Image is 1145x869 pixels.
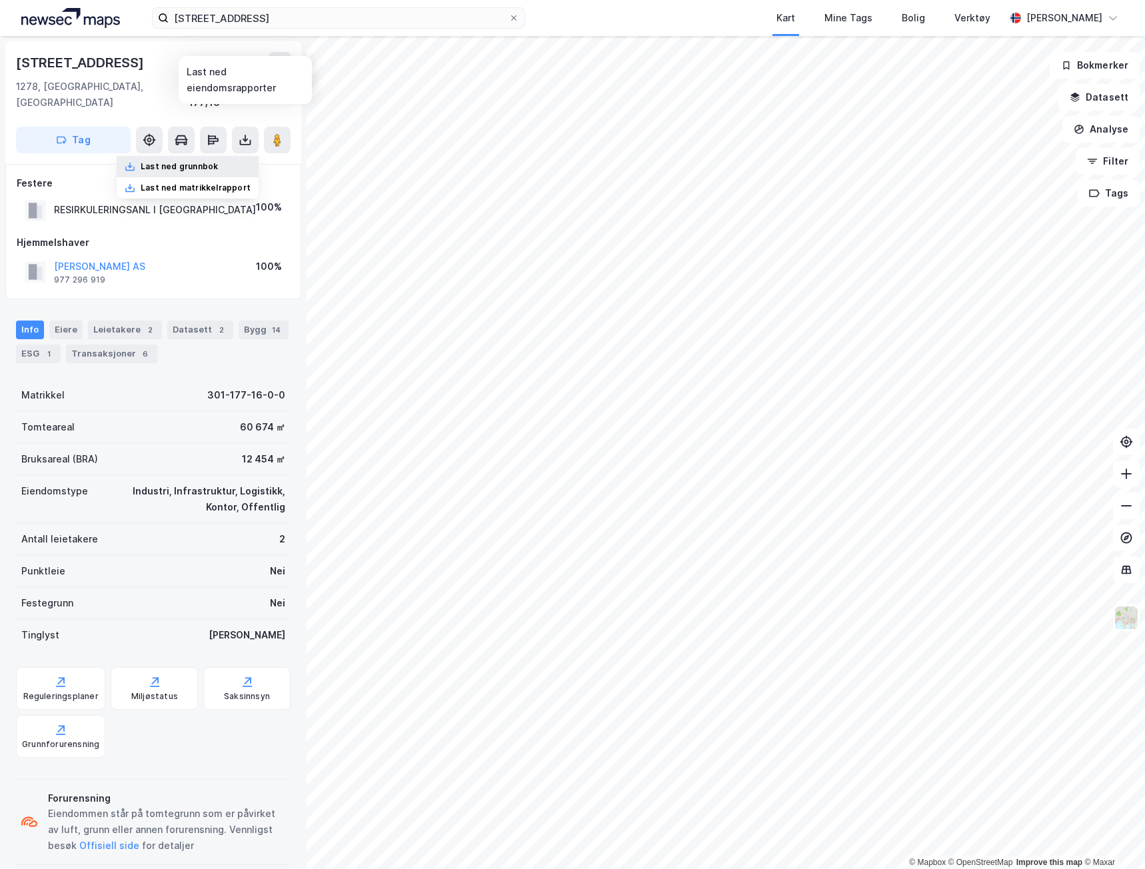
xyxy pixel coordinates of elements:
div: Eiendommen står på tomtegrunn som er påvirket av luft, grunn eller annen forurensning. Vennligst ... [48,806,285,854]
div: 100% [256,199,282,215]
button: Filter [1076,148,1140,175]
div: 977 296 919 [54,275,105,285]
div: Mine Tags [824,10,872,26]
div: Eiere [49,321,83,339]
input: Søk på adresse, matrikkel, gårdeiere, leietakere eller personer [169,8,509,28]
div: 60 674 ㎡ [240,419,285,435]
div: Miljøstatus [131,691,178,702]
button: Analyse [1062,116,1140,143]
button: Datasett [1058,84,1140,111]
div: [STREET_ADDRESS] [16,52,147,73]
div: 1278, [GEOGRAPHIC_DATA], [GEOGRAPHIC_DATA] [16,79,189,111]
div: Antall leietakere [21,531,98,547]
div: Nei [270,563,285,579]
div: 2 [143,323,157,337]
div: RESIRKULERINGSANL I [GEOGRAPHIC_DATA] [54,202,256,218]
a: Mapbox [909,858,946,867]
div: Eiendomstype [21,483,88,499]
div: Info [16,321,44,339]
button: Bokmerker [1050,52,1140,79]
div: 1 [42,347,55,361]
div: Last ned matrikkelrapport [141,183,251,193]
div: 100% [256,259,282,275]
div: Reguleringsplaner [23,691,99,702]
a: Improve this map [1016,858,1082,867]
div: Bygg [239,321,289,339]
div: 2 [279,531,285,547]
div: Tinglyst [21,627,59,643]
div: 301-177-16-0-0 [207,387,285,403]
div: Nei [270,595,285,611]
div: [PERSON_NAME] [209,627,285,643]
a: OpenStreetMap [948,858,1013,867]
div: 6 [139,347,152,361]
div: Festegrunn [21,595,73,611]
div: Saksinnsyn [224,691,270,702]
img: logo.a4113a55bc3d86da70a041830d287a7e.svg [21,8,120,28]
div: Datasett [167,321,233,339]
div: 2 [215,323,228,337]
div: Bruksareal (BRA) [21,451,98,467]
div: 14 [269,323,283,337]
div: Punktleie [21,563,65,579]
div: Transaksjoner [66,345,157,363]
div: Forurensning [48,790,285,806]
div: [GEOGRAPHIC_DATA], 177/16 [189,79,291,111]
div: Leietakere [88,321,162,339]
div: 12 454 ㎡ [242,451,285,467]
div: Hjemmelshaver [17,235,290,251]
button: Tag [16,127,131,153]
div: [PERSON_NAME] [1026,10,1102,26]
div: Kart [776,10,795,26]
iframe: Chat Widget [1078,805,1145,869]
div: Festere [17,175,290,191]
button: Tags [1078,180,1140,207]
img: Z [1114,605,1139,630]
div: Last ned grunnbok [141,161,218,172]
div: Industri, Infrastruktur, Logistikk, Kontor, Offentlig [104,483,285,515]
div: Bolig [902,10,925,26]
div: Kontrollprogram for chat [1078,805,1145,869]
div: Verktøy [954,10,990,26]
div: Matrikkel [21,387,65,403]
div: Grunnforurensning [22,739,99,750]
div: Tomteareal [21,419,75,435]
div: ESG [16,345,61,363]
